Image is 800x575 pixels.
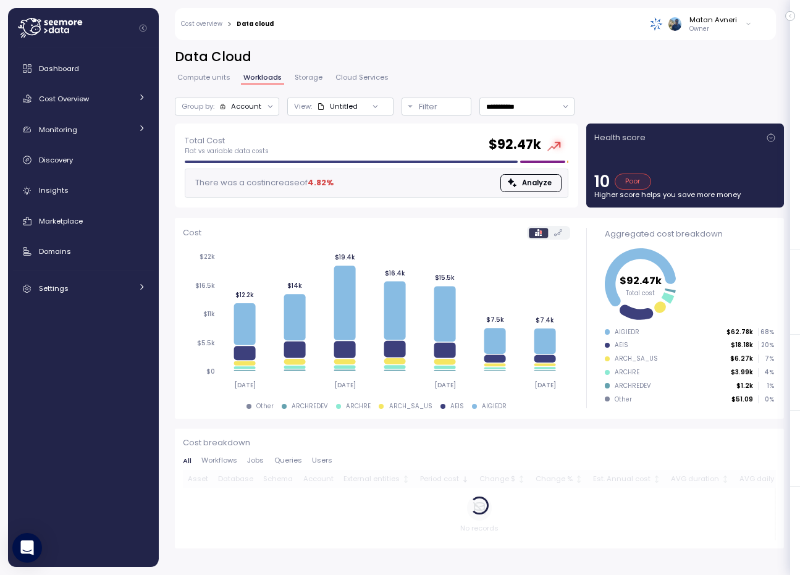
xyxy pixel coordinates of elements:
tspan: $12.2k [235,291,254,299]
span: Marketplace [39,216,83,226]
a: Monitoring [13,117,154,142]
tspan: $7.5k [486,316,503,324]
div: ARCHRE [615,368,639,377]
tspan: Total cost [626,288,655,296]
p: $62.78k [726,328,753,337]
div: AEIS [450,402,464,411]
p: $18.18k [731,341,753,350]
a: Marketplace [13,209,154,233]
a: Cost overview [181,21,222,27]
div: Untitled [317,101,358,111]
span: Insights [39,185,69,195]
div: AEIS [615,341,628,350]
tspan: $14k [287,282,302,290]
p: 7 % [759,355,773,363]
p: 68 % [759,328,773,337]
tspan: $92.47k [620,273,662,287]
div: AIGIEDR [482,402,507,411]
tspan: [DATE] [334,381,356,389]
button: Collapse navigation [135,23,151,33]
tspan: $19.4k [334,254,355,262]
div: Other [256,402,274,411]
tspan: $0 [206,368,215,376]
span: Cost Overview [39,94,89,104]
p: 4 % [759,368,773,377]
button: Analyze [500,174,562,192]
a: Settings [13,276,154,301]
div: Open Intercom Messenger [12,533,42,563]
div: ARCHREDEV [615,382,651,390]
p: 20 % [759,341,773,350]
a: Cost Overview [13,86,154,111]
p: Higher score helps you save more money [594,190,776,199]
img: 68790ce639d2d68da1992664.PNG [650,17,663,30]
p: $1.2k [736,382,753,390]
p: $6.27k [730,355,753,363]
p: Filter [419,101,437,113]
div: There was a cost increase of [192,177,334,189]
div: ARCH_SA_US [615,355,658,363]
span: Cloud Services [335,74,389,81]
span: Settings [39,283,69,293]
span: Monitoring [39,125,77,135]
tspan: $11k [203,311,215,319]
span: Analyze [522,175,552,191]
div: ARCH_SA_US [389,402,432,411]
a: Domains [13,239,154,264]
tspan: $22k [200,253,215,261]
p: Total Cost [185,135,269,147]
a: Insights [13,178,154,203]
span: Storage [295,74,322,81]
span: Compute units [177,74,230,81]
p: 10 [594,174,610,190]
p: Flat vs variable data costs [185,147,269,156]
div: Data cloud [237,21,274,27]
tspan: $16.4k [384,269,405,277]
p: Owner [689,25,737,33]
p: Cost [183,227,201,239]
img: ALV-UjVZo_-yIP390gFO6Dn-E-BQPnxN8qxmkQhQ3eVI-dEmgl1FwyxxUd-kHU8jNlch-V4y7Huv2JdBwLWnlrlUGQsOuLnlx... [668,17,681,30]
tspan: [DATE] [434,381,456,389]
p: $51.09 [731,395,753,404]
span: All [183,458,192,464]
tspan: $15.5k [435,274,455,282]
span: Users [312,457,332,464]
p: $3.99k [731,368,753,377]
h2: Data Cloud [175,48,784,66]
div: 4.82 % [308,177,334,189]
div: AIGIEDR [615,328,639,337]
tspan: $7.4k [536,316,554,324]
div: Other [615,395,632,404]
button: Filter [402,98,472,115]
span: Dashboard [39,64,79,73]
div: > [227,20,232,28]
a: Discovery [13,148,154,172]
p: View: [294,101,312,111]
div: Account [231,101,261,111]
p: 1 % [759,382,773,390]
div: Aggregated cost breakdown [605,228,774,240]
div: ARCHREDEV [292,402,328,411]
div: ARCHRE [346,402,371,411]
span: Queries [274,457,302,464]
p: 0 % [759,395,773,404]
h2: $ 92.47k [489,136,541,154]
tspan: [DATE] [534,381,556,389]
p: Health score [594,132,646,144]
span: Discovery [39,155,73,165]
tspan: $16.5k [195,282,215,290]
p: Cost breakdown [183,437,776,449]
tspan: $5.5k [197,339,215,347]
span: Workflows [201,457,237,464]
span: Jobs [247,457,264,464]
a: Dashboard [13,56,154,81]
span: Workloads [243,74,282,81]
span: Domains [39,246,71,256]
p: Group by: [182,101,214,111]
div: Poor [615,174,651,190]
div: Matan Avneri [689,15,737,25]
tspan: [DATE] [234,381,256,389]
